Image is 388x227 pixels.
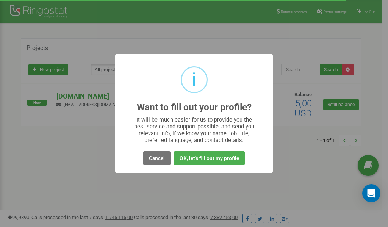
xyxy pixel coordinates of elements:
[137,102,252,113] h2: Want to fill out your profile?
[192,67,196,92] div: i
[130,116,258,144] div: It will be much easier for us to provide you the best service and support possible, and send you ...
[143,151,171,165] button: Cancel
[174,151,245,165] button: OK, let's fill out my profile
[362,184,380,202] div: Open Intercom Messenger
